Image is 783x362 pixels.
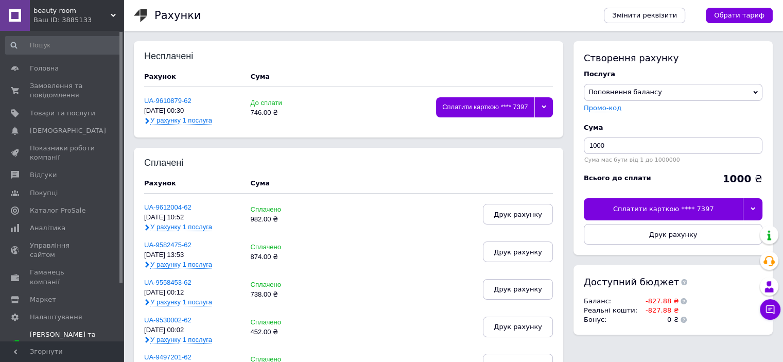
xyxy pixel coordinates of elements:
div: [DATE] 00:30 [144,107,240,115]
div: Сплачені [144,158,212,168]
div: Рахунок [144,72,240,81]
span: Друк рахунку [494,323,542,331]
button: Друк рахунку [483,242,553,262]
div: [DATE] 00:02 [144,326,240,334]
div: Сплатити карткою **** 7397 [436,97,534,117]
div: [DATE] 13:53 [144,251,240,259]
a: Обрати тариф [706,8,773,23]
button: Друк рахунку [483,317,553,337]
span: Товари та послуги [30,109,95,118]
span: Управління сайтом [30,241,95,260]
td: -827.88 ₴ [640,306,678,315]
span: Обрати тариф [714,11,764,20]
span: У рахунку 1 послуга [150,298,212,306]
a: UA-9582475-62 [144,241,192,249]
button: Чат з покупцем [760,299,780,320]
div: Несплачені [144,51,212,62]
a: UA-9612004-62 [144,203,192,211]
span: У рахунку 1 послуга [150,223,212,231]
span: beauty room [33,6,111,15]
div: Сума має бути від 1 до 1000000 [584,157,762,163]
span: Головна [30,64,59,73]
b: 1000 [722,173,751,185]
a: UA-9610879-62 [144,97,192,105]
a: UA-9558453-62 [144,279,192,286]
div: Створення рахунку [584,51,762,64]
a: Змінити реквізити [604,8,685,23]
td: Бонус : [584,315,640,324]
div: Сплачено [251,281,316,289]
span: Каталог ProSale [30,206,85,215]
span: Маркет [30,295,56,304]
div: Сплатити карткою **** 7397 [584,198,743,220]
div: Сплачено [251,319,316,326]
button: Друк рахунку [483,279,553,300]
div: 874.00 ₴ [251,253,316,261]
div: Cума [251,179,270,188]
td: Баланс : [584,297,640,306]
a: UA-9497201-62 [144,353,192,361]
span: Замовлення та повідомлення [30,81,95,100]
span: Показники роботи компанії [30,144,95,162]
div: Ваш ID: 3885133 [33,15,124,25]
div: Сплачено [251,206,316,214]
a: UA-9530002-62 [144,316,192,324]
button: Друк рахунку [483,204,553,225]
div: Cума [584,123,762,132]
span: Змінити реквізити [612,11,677,20]
td: Реальні кошти : [584,306,640,315]
span: Відгуки [30,170,57,180]
div: [DATE] 10:52 [144,214,240,221]
span: [DEMOGRAPHIC_DATA] [30,126,106,135]
div: [DATE] 00:12 [144,289,240,297]
div: 746.00 ₴ [251,109,316,117]
div: 738.00 ₴ [251,291,316,299]
input: Введіть суму [584,137,762,154]
span: Покупці [30,188,58,198]
span: У рахунку 1 послуга [150,261,212,269]
span: Друк рахунку [494,211,542,218]
label: Промо-код [584,104,621,112]
td: -827.88 ₴ [640,297,678,306]
div: 452.00 ₴ [251,329,316,336]
td: 0 ₴ [640,315,678,324]
span: Друк рахунку [494,285,542,293]
span: Гаманець компанії [30,268,95,286]
span: Поповнення балансу [588,88,662,96]
span: У рахунку 1 послуга [150,116,212,125]
div: Сплачено [251,244,316,251]
div: ₴ [722,174,762,184]
div: Послуга [584,70,762,79]
div: Всього до сплати [584,174,651,183]
div: 982.00 ₴ [251,216,316,223]
span: Доступний бюджет [584,275,679,288]
div: Рахунок [144,179,240,188]
h1: Рахунки [154,9,201,22]
span: Аналітика [30,223,65,233]
button: Друк рахунку [584,224,762,245]
div: Cума [251,72,270,81]
span: [PERSON_NAME] та рахунки [30,330,124,358]
span: Друк рахунку [494,248,542,256]
div: До сплати [251,99,316,107]
span: У рахунку 1 послуга [150,336,212,344]
input: Пошук [5,36,121,55]
span: Налаштування [30,313,82,322]
span: Друк рахунку [649,231,698,238]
